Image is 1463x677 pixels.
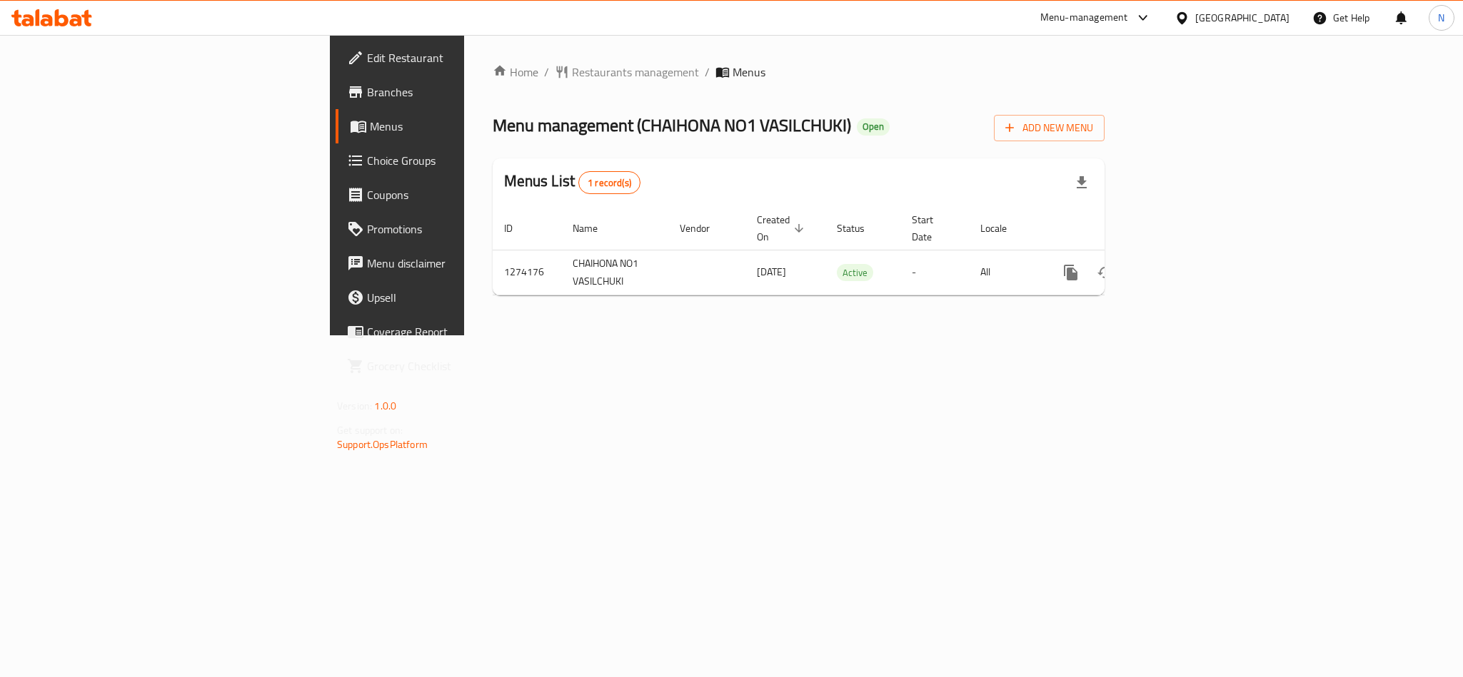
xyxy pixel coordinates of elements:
a: Upsell [336,280,574,315]
span: Promotions [367,220,563,238]
span: Branches [367,83,563,101]
span: Version: [337,397,372,415]
a: Menus [336,109,574,143]
span: 1 record(s) [579,176,640,190]
span: Menus [370,118,563,135]
span: Name [573,220,616,237]
span: Coverage Report [367,323,563,340]
td: - [900,250,969,295]
span: Restaurants management [572,63,699,81]
button: more [1054,255,1088,290]
span: [DATE] [757,263,786,281]
span: Choice Groups [367,152,563,169]
button: Change Status [1088,255,1122,290]
span: Edit Restaurant [367,49,563,66]
span: Status [837,220,883,237]
a: Edit Restaurant [336,41,574,75]
nav: breadcrumb [493,63,1105,81]
li: / [705,63,710,81]
a: Promotions [336,212,574,246]
span: Vendor [680,220,728,237]
td: All [969,250,1042,295]
td: CHAIHONA NO1 VASILCHUKI [561,250,668,295]
span: Locale [980,220,1025,237]
span: Active [837,265,873,281]
div: Menu-management [1040,9,1128,26]
span: Grocery Checklist [367,357,563,375]
a: Coverage Report [336,315,574,349]
a: Restaurants management [555,63,699,81]
span: Coupons [367,186,563,203]
div: Export file [1065,166,1099,200]
span: 1.0.0 [374,397,396,415]
th: Actions [1042,207,1202,250]
a: Branches [336,75,574,109]
span: N [1438,10,1444,26]
span: Add New Menu [1005,119,1093,137]
span: Start Date [912,211,952,245]
span: Get support on: [337,421,403,439]
span: ID [504,220,531,237]
a: Grocery Checklist [336,349,574,383]
span: Created On [757,211,808,245]
h2: Menus List [504,170,640,194]
a: Support.OpsPlatform [337,435,428,454]
table: enhanced table [493,207,1202,295]
div: Total records count [578,171,640,194]
a: Coupons [336,178,574,212]
a: Choice Groups [336,143,574,178]
div: Open [857,118,890,136]
span: Upsell [367,289,563,306]
span: Open [857,121,890,133]
div: Active [837,264,873,281]
div: [GEOGRAPHIC_DATA] [1195,10,1289,26]
button: Add New Menu [994,115,1105,141]
span: Menu management ( CHAIHONA NO1 VASILCHUKI ) [493,109,851,141]
a: Menu disclaimer [336,246,574,280]
span: Menus [733,63,765,81]
span: Menu disclaimer [367,255,563,272]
